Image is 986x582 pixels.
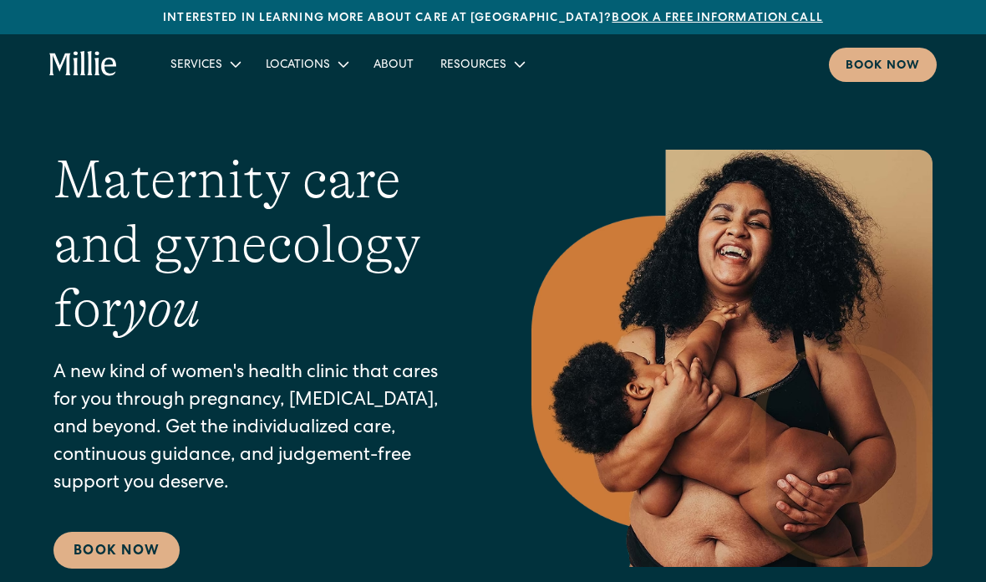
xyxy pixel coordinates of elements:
div: Locations [266,57,330,74]
div: Services [157,50,252,78]
a: Book a free information call [612,13,822,24]
img: Smiling mother with her baby in arms, celebrating body positivity and the nurturing bond of postp... [531,150,933,567]
h1: Maternity care and gynecology for [53,148,465,340]
a: Book now [829,48,937,82]
a: home [49,51,117,78]
a: About [360,50,427,78]
div: Resources [427,50,536,78]
div: Services [170,57,222,74]
div: Book now [846,58,920,75]
em: you [122,278,201,339]
div: Resources [440,57,506,74]
div: Locations [252,50,360,78]
a: Book Now [53,532,180,569]
p: A new kind of women's health clinic that cares for you through pregnancy, [MEDICAL_DATA], and bey... [53,360,465,498]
